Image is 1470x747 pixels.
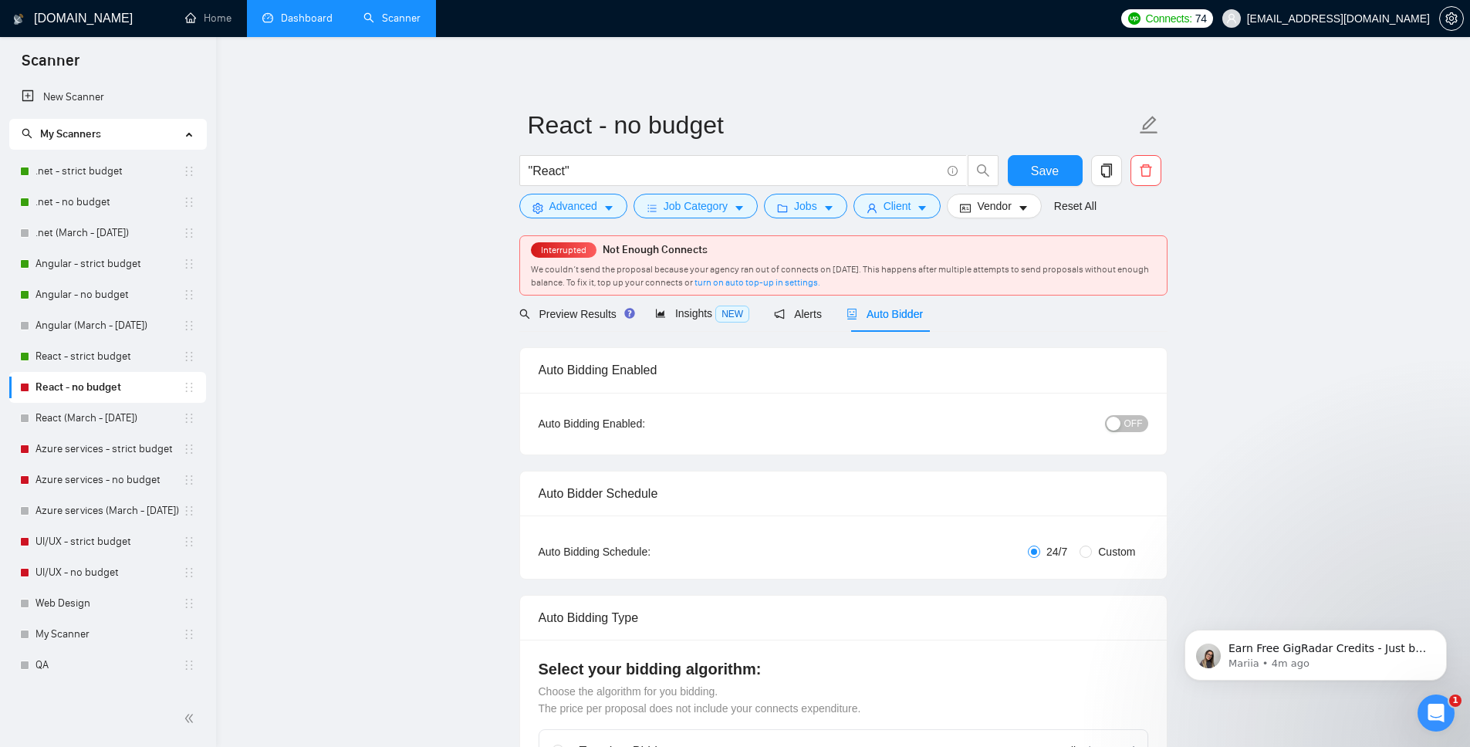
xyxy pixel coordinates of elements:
[9,619,206,650] li: My Scanner
[183,196,195,208] span: holder
[532,202,543,214] span: setting
[183,659,195,671] span: holder
[1128,12,1141,25] img: upwork-logo.png
[947,194,1041,218] button: idcardVendorcaret-down
[536,245,591,255] span: Interrupted
[9,681,206,712] li: Angular 2.0
[9,156,206,187] li: .net - strict budget
[35,372,183,403] a: React - no budget
[1439,6,1464,31] button: setting
[35,248,183,279] a: Angular - strict budget
[853,194,941,218] button: userClientcaret-down
[1054,198,1097,215] a: Reset All
[35,310,183,341] a: Angular (March - [DATE])
[35,434,183,465] a: Azure services - strict budget
[183,536,195,548] span: holder
[183,690,195,702] span: holder
[1418,695,1455,732] iframe: Intercom live chat
[183,381,195,394] span: holder
[847,309,857,319] span: robot
[183,258,195,270] span: holder
[603,202,614,214] span: caret-down
[35,279,183,310] a: Angular - no budget
[9,82,206,113] li: New Scanner
[694,277,820,288] a: turn on auto top-up in settings.
[603,243,708,256] span: Not Enough Connects
[539,685,861,715] span: Choose the algorithm for you bidding. The price per proposal does not include your connects expen...
[960,202,971,214] span: idcard
[794,198,817,215] span: Jobs
[35,588,183,619] a: Web Design
[867,202,877,214] span: user
[539,348,1148,392] div: Auto Bidding Enabled
[968,155,999,186] button: search
[35,403,183,434] a: React (March - [DATE])
[9,588,206,619] li: Web Design
[634,194,758,218] button: barsJob Categorycaret-down
[9,49,92,82] span: Scanner
[1040,543,1073,560] span: 24/7
[9,372,206,403] li: React - no budget
[35,526,183,557] a: UI/UX - strict budget
[183,165,195,177] span: holder
[847,308,923,320] span: Auto Bidder
[539,543,742,560] div: Auto Bidding Schedule:
[9,495,206,526] li: Azure services (March - 17 Jun 2025)
[655,307,749,319] span: Insights
[1130,155,1161,186] button: delete
[917,202,928,214] span: caret-down
[1440,12,1463,25] span: setting
[35,218,183,248] a: .net (March - [DATE])
[35,156,183,187] a: .net - strict budget
[777,202,788,214] span: folder
[40,127,101,140] span: My Scanners
[764,194,847,218] button: folderJobscaret-down
[948,166,958,176] span: info-circle
[9,248,206,279] li: Angular - strict budget
[1091,155,1122,186] button: copy
[35,681,183,712] a: Angular 2.0
[35,650,183,681] a: QA
[734,202,745,214] span: caret-down
[183,350,195,363] span: holder
[35,187,183,218] a: .net - no budget
[968,164,998,177] span: search
[539,596,1148,640] div: Auto Bidding Type
[35,557,183,588] a: UI/UX - no budget
[9,341,206,372] li: React - strict budget
[1195,10,1207,27] span: 74
[22,128,32,139] span: search
[35,341,183,372] a: React - strict budget
[774,308,822,320] span: Alerts
[22,82,194,113] a: New Scanner
[1145,10,1191,27] span: Connects:
[1124,415,1143,432] span: OFF
[1092,164,1121,177] span: copy
[539,415,742,432] div: Auto Bidding Enabled:
[9,650,206,681] li: QA
[9,465,206,495] li: Azure services - no budget
[1092,543,1141,560] span: Custom
[183,289,195,301] span: holder
[9,434,206,465] li: Azure services - strict budget
[185,12,231,25] a: homeHome
[539,658,1148,680] h4: Select your bidding algorithm:
[22,127,101,140] span: My Scanners
[519,309,530,319] span: search
[9,218,206,248] li: .net (March - 17 Jun 2025)
[715,306,749,323] span: NEW
[1439,12,1464,25] a: setting
[1018,202,1029,214] span: caret-down
[884,198,911,215] span: Client
[183,566,195,579] span: holder
[262,12,333,25] a: dashboardDashboard
[539,472,1148,515] div: Auto Bidder Schedule
[9,310,206,341] li: Angular (March - 17 Jun 2025)
[549,198,597,215] span: Advanced
[529,161,941,181] input: Search Freelance Jobs...
[35,465,183,495] a: Azure services - no budget
[183,227,195,239] span: holder
[183,597,195,610] span: holder
[183,412,195,424] span: holder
